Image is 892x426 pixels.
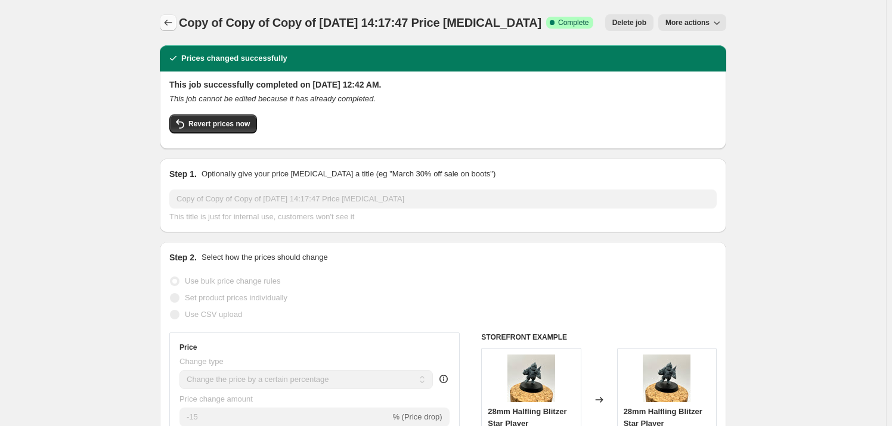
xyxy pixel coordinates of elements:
input: 30% off holiday sale [169,189,717,209]
i: This job cannot be edited because it has already completed. [169,94,376,103]
button: Delete job [605,14,653,31]
h3: Price [179,343,197,352]
h2: Step 2. [169,251,197,263]
span: Use CSV upload [185,310,242,319]
span: Delete job [612,18,646,27]
span: % (Price drop) [392,412,442,421]
span: Change type [179,357,224,366]
span: Use bulk price change rules [185,276,280,285]
h2: Step 1. [169,168,197,180]
img: halflingBlitzer_80x.jpg [507,355,555,402]
h2: Prices changed successfully [181,52,287,64]
img: halflingBlitzer_80x.jpg [643,355,690,402]
button: Revert prices now [169,114,257,133]
span: More actions [665,18,710,27]
p: Select how the prices should change [202,251,328,263]
p: Optionally give your price [MEDICAL_DATA] a title (eg "March 30% off sale on boots") [202,168,495,180]
span: Complete [558,18,589,27]
button: Price change jobs [160,14,176,31]
span: This title is just for internal use, customers won't see it [169,212,354,221]
h2: This job successfully completed on [DATE] 12:42 AM. [169,79,717,91]
button: More actions [658,14,726,31]
span: Set product prices individually [185,293,287,302]
div: help [438,373,450,385]
span: Revert prices now [188,119,250,129]
span: Copy of Copy of Copy of [DATE] 14:17:47 Price [MEDICAL_DATA] [179,16,541,29]
h6: STOREFRONT EXAMPLE [481,332,717,342]
span: Price change amount [179,394,253,403]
